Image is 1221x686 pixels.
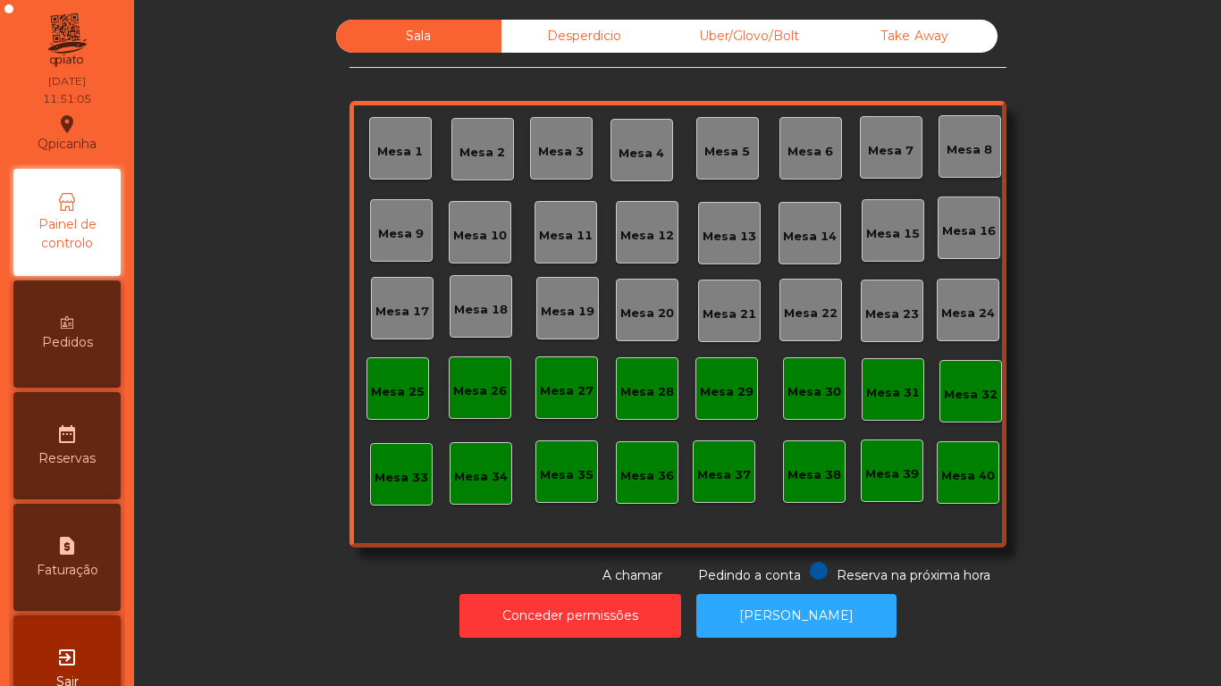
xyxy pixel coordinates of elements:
div: Mesa 26 [453,382,507,400]
span: Faturação [37,561,98,580]
div: Mesa 8 [947,141,992,159]
div: Mesa 17 [375,303,429,321]
div: Mesa 14 [783,228,837,246]
div: Mesa 7 [868,142,914,160]
div: Sala [336,20,501,53]
div: Mesa 19 [541,303,594,321]
img: qpiato [45,9,88,71]
div: [DATE] [48,73,86,89]
div: Mesa 11 [539,227,593,245]
div: Mesa 13 [703,228,756,246]
div: Mesa 16 [942,222,996,240]
div: Mesa 40 [941,467,995,485]
button: Conceder permissões [459,594,681,638]
span: Reservas [38,449,96,468]
div: Mesa 31 [866,384,920,402]
div: Mesa 22 [784,305,838,322]
span: A chamar [602,567,662,583]
div: Mesa 18 [454,301,508,319]
i: location_on [56,113,78,135]
div: Mesa 33 [375,469,428,487]
div: Mesa 27 [540,382,594,400]
div: Mesa 30 [787,383,841,401]
div: Mesa 12 [620,227,674,245]
div: Mesa 1 [377,143,423,161]
div: Mesa 23 [865,305,919,323]
div: Mesa 28 [620,383,674,401]
div: Mesa 37 [697,466,751,484]
div: Mesa 29 [700,383,754,401]
div: Mesa 21 [703,305,756,323]
div: Mesa 2 [459,144,505,162]
div: Desperdicio [501,20,667,53]
div: Mesa 6 [787,143,833,161]
div: Mesa 32 [944,386,998,404]
i: date_range [56,423,78,445]
div: Uber/Glovo/Bolt [667,20,832,53]
span: Reserva na próxima hora [837,567,990,583]
div: 11:51:05 [43,91,91,107]
div: Mesa 5 [704,143,750,161]
div: Mesa 35 [540,466,594,484]
div: Mesa 9 [378,225,424,243]
div: Mesa 38 [787,466,841,484]
div: Mesa 20 [620,305,674,322]
div: Mesa 36 [620,467,674,485]
div: Mesa 25 [371,383,425,401]
div: Mesa 10 [453,227,507,245]
div: Take Away [832,20,998,53]
button: [PERSON_NAME] [696,594,897,638]
div: Mesa 39 [865,465,919,483]
div: Mesa 34 [454,468,508,486]
div: Mesa 4 [619,145,664,163]
span: Pedindo a conta [698,567,801,583]
div: Mesa 3 [538,143,584,161]
div: Mesa 24 [941,305,995,322]
div: Mesa 15 [866,225,920,243]
div: Qpicanha [38,111,97,155]
i: exit_to_app [56,647,78,668]
span: Painel de controlo [18,215,116,253]
span: Pedidos [42,333,93,352]
i: request_page [56,535,78,556]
